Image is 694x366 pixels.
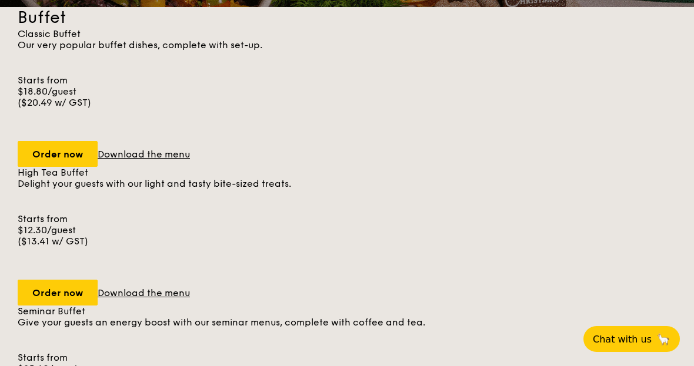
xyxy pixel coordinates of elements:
[18,280,98,305] div: Order now
[18,141,98,167] div: Order now
[98,287,190,298] a: Download the menu
[47,224,76,236] span: /guest
[18,97,91,108] span: ($20.49 w/ GST)
[48,86,76,97] span: /guest
[18,39,676,75] div: Our very popular buffet dishes, complete with set-up.
[18,213,342,224] div: Starts from
[18,86,48,97] span: $18.80
[18,352,342,363] div: Starts from
[583,326,680,352] button: Chat with us🦙
[98,149,190,160] a: Download the menu
[18,7,676,28] h2: Buffet
[18,236,88,247] span: ($13.41 w/ GST)
[656,333,670,346] span: 🦙
[18,305,676,317] div: Seminar Buffet
[18,167,676,178] div: High Tea Buffet
[18,178,676,213] div: Delight your guests with our light and tasty bite-sized treats.
[593,334,652,345] span: Chat with us
[18,75,342,86] div: Starts from
[18,28,676,39] div: Classic Buffet
[18,224,47,236] span: $12.30
[18,317,676,352] div: Give your guests an energy boost with our seminar menus, complete with coffee and tea.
